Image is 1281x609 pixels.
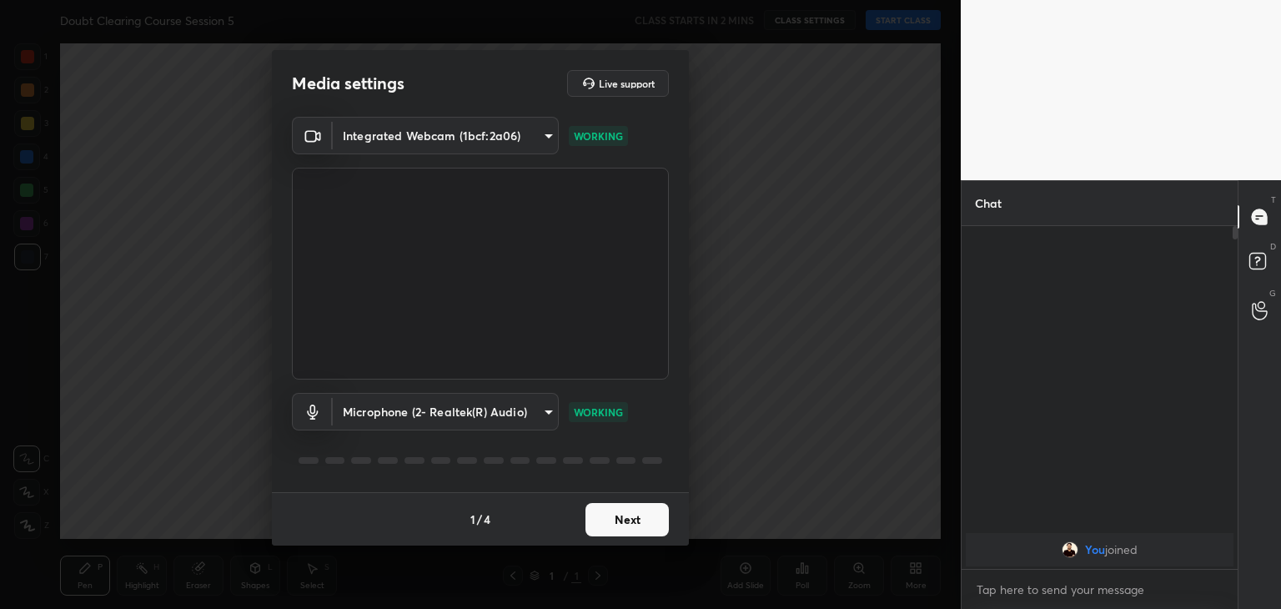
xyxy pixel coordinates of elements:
[470,511,475,528] h4: 1
[574,405,623,420] p: WORKING
[1105,543,1138,556] span: joined
[292,73,404,94] h2: Media settings
[484,511,490,528] h4: 4
[1270,240,1276,253] p: D
[1062,541,1078,558] img: 09770f7dbfa9441c9c3e57e13e3293d5.jpg
[574,128,623,143] p: WORKING
[962,530,1238,570] div: grid
[333,393,559,430] div: Integrated Webcam (1bcf:2a06)
[1085,543,1105,556] span: You
[962,181,1015,225] p: Chat
[599,78,655,88] h5: Live support
[1271,194,1276,206] p: T
[477,511,482,528] h4: /
[333,117,559,154] div: Integrated Webcam (1bcf:2a06)
[1269,287,1276,299] p: G
[585,503,669,536] button: Next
